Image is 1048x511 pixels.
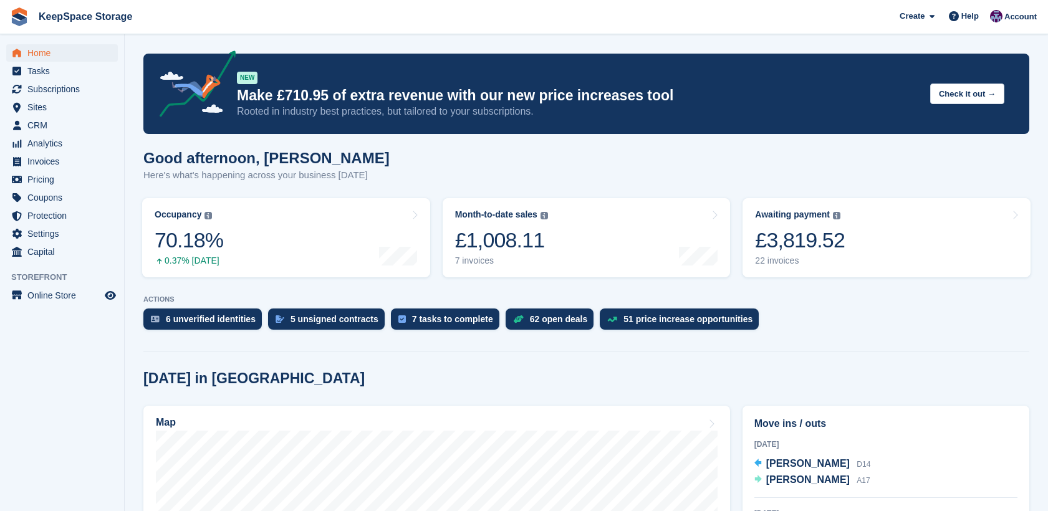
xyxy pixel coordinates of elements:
img: icon-info-grey-7440780725fd019a000dd9b08b2336e03edf1995a4989e88bcd33f0948082b44.svg [204,212,212,219]
span: [PERSON_NAME] [766,458,850,469]
div: £1,008.11 [455,227,548,253]
a: menu [6,189,118,206]
a: Awaiting payment £3,819.52 22 invoices [743,198,1031,277]
img: deal-1b604bf984904fb50ccaf53a9ad4b4a5d6e5aea283cecdc64d6e3604feb123c2.svg [513,315,524,323]
div: £3,819.52 [755,227,845,253]
div: 62 open deals [530,314,588,324]
div: NEW [237,72,257,84]
img: task-75834270c22a3079a89374b754ae025e5fb1db73e45f91037f5363f120a921f8.svg [398,315,406,323]
div: 5 unsigned contracts [291,314,378,324]
a: menu [6,207,118,224]
span: [PERSON_NAME] [766,474,850,485]
a: 6 unverified identities [143,308,268,336]
h2: [DATE] in [GEOGRAPHIC_DATA] [143,370,365,387]
span: Coupons [27,189,102,206]
div: 7 invoices [455,255,548,266]
div: 0.37% [DATE] [155,255,223,266]
img: icon-info-grey-7440780725fd019a000dd9b08b2336e03edf1995a4989e88bcd33f0948082b44.svg [833,212,840,219]
p: Rooted in industry best practices, but tailored to your subscriptions. [237,105,920,118]
span: Invoices [27,153,102,170]
span: Help [961,10,979,22]
span: Create [900,10,925,22]
div: 70.18% [155,227,223,253]
span: Home [27,44,102,62]
div: 22 invoices [755,255,845,266]
a: 7 tasks to complete [391,308,506,336]
img: Charlotte Jobling [990,10,1002,22]
p: ACTIONS [143,295,1029,303]
button: Check it out → [930,84,1004,104]
div: 6 unverified identities [166,314,256,324]
span: Capital [27,243,102,260]
div: [DATE] [754,439,1017,450]
a: Month-to-date sales £1,008.11 7 invoices [443,198,731,277]
a: menu [6,117,118,134]
span: A17 [857,476,870,485]
p: Make £710.95 of extra revenue with our new price increases tool [237,87,920,105]
div: 7 tasks to complete [412,314,493,324]
span: Settings [27,225,102,242]
a: menu [6,44,118,62]
span: Storefront [11,271,124,284]
img: price_increase_opportunities-93ffe204e8149a01c8c9dc8f82e8f89637d9d84a8eef4429ea346261dce0b2c0.svg [607,317,617,322]
img: verify_identity-adf6edd0f0f0b5bbfe63781bf79b02c33cf7c696d77639b501bdc392416b5a36.svg [151,315,160,323]
div: Occupancy [155,209,201,220]
h2: Map [156,417,176,428]
a: menu [6,135,118,152]
a: 5 unsigned contracts [268,308,391,336]
a: menu [6,171,118,188]
a: menu [6,62,118,80]
span: Tasks [27,62,102,80]
span: Online Store [27,287,102,304]
p: Here's what's happening across your business [DATE] [143,168,390,183]
a: Occupancy 70.18% 0.37% [DATE] [142,198,430,277]
h1: Good afternoon, [PERSON_NAME] [143,150,390,166]
a: menu [6,243,118,260]
a: menu [6,153,118,170]
a: [PERSON_NAME] D14 [754,456,871,472]
span: CRM [27,117,102,134]
span: Pricing [27,171,102,188]
span: Analytics [27,135,102,152]
a: KeepSpace Storage [34,6,137,27]
div: 51 price increase opportunities [623,314,752,324]
a: menu [6,80,118,98]
img: icon-info-grey-7440780725fd019a000dd9b08b2336e03edf1995a4989e88bcd33f0948082b44.svg [541,212,548,219]
div: Awaiting payment [755,209,830,220]
a: 51 price increase opportunities [600,308,765,336]
span: Account [1004,11,1037,23]
a: Preview store [103,288,118,303]
a: menu [6,225,118,242]
a: [PERSON_NAME] A17 [754,472,870,489]
span: D14 [857,460,870,469]
div: Month-to-date sales [455,209,537,220]
h2: Move ins / outs [754,416,1017,431]
img: contract_signature_icon-13c848040528278c33f63329250d36e43548de30e8caae1d1a13099fd9432cc5.svg [276,315,284,323]
span: Protection [27,207,102,224]
a: 62 open deals [506,308,600,336]
img: stora-icon-8386f47178a22dfd0bd8f6a31ec36ba5ce8667c1dd55bd0f319d3a0aa187defe.svg [10,7,29,26]
a: menu [6,287,118,304]
span: Sites [27,98,102,116]
a: menu [6,98,118,116]
span: Subscriptions [27,80,102,98]
img: price-adjustments-announcement-icon-8257ccfd72463d97f412b2fc003d46551f7dbcb40ab6d574587a9cd5c0d94... [149,50,236,122]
